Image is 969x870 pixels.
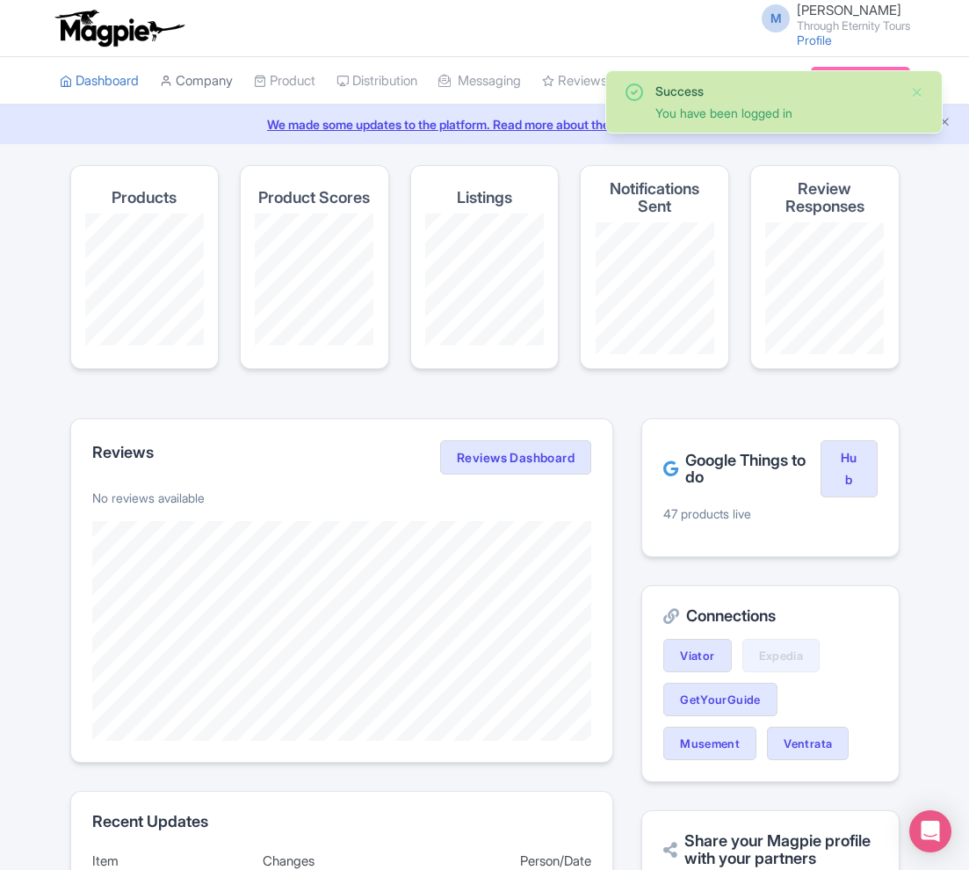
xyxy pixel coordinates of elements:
h2: Google Things to do [663,452,821,487]
a: M [PERSON_NAME] Through Eternity Tours [751,4,910,32]
a: GetYourGuide [663,683,777,716]
a: Expedia [742,639,821,672]
a: Product [254,57,315,105]
a: Profile [797,33,832,47]
a: Hub [821,440,877,498]
h4: Listings [457,189,512,207]
p: No reviews available [92,489,592,507]
span: M [762,4,790,33]
h2: Share your Magpie profile with your partners [663,832,877,867]
button: Close [910,82,924,103]
button: Close announcement [938,113,951,134]
h2: Connections [663,607,877,625]
a: Company [160,57,233,105]
h2: Recent Updates [92,813,592,830]
p: 47 products live [663,504,877,523]
a: Messaging [438,57,521,105]
a: Subscription [811,67,909,93]
a: Viator [663,639,731,672]
div: Open Intercom Messenger [909,810,951,852]
a: Distribution [336,57,417,105]
img: logo-ab69f6fb50320c5b225c76a69d11143b.png [51,9,187,47]
a: Other [628,57,676,105]
a: Musement [663,727,756,760]
h4: Product Scores [258,189,370,207]
h4: Notifications Sent [595,180,714,215]
div: Success [655,82,896,100]
a: Ventrata [767,727,849,760]
a: Dashboard [60,57,139,105]
span: [PERSON_NAME] [797,2,901,18]
h2: Reviews [92,444,154,461]
a: We made some updates to the platform. Read more about the new layout [11,115,958,134]
div: You have been logged in [655,104,896,122]
h4: Review Responses [765,180,885,215]
small: Through Eternity Tours [797,20,910,32]
a: Reviews [542,57,607,105]
a: Reviews Dashboard [440,440,591,475]
h4: Products [112,189,177,207]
